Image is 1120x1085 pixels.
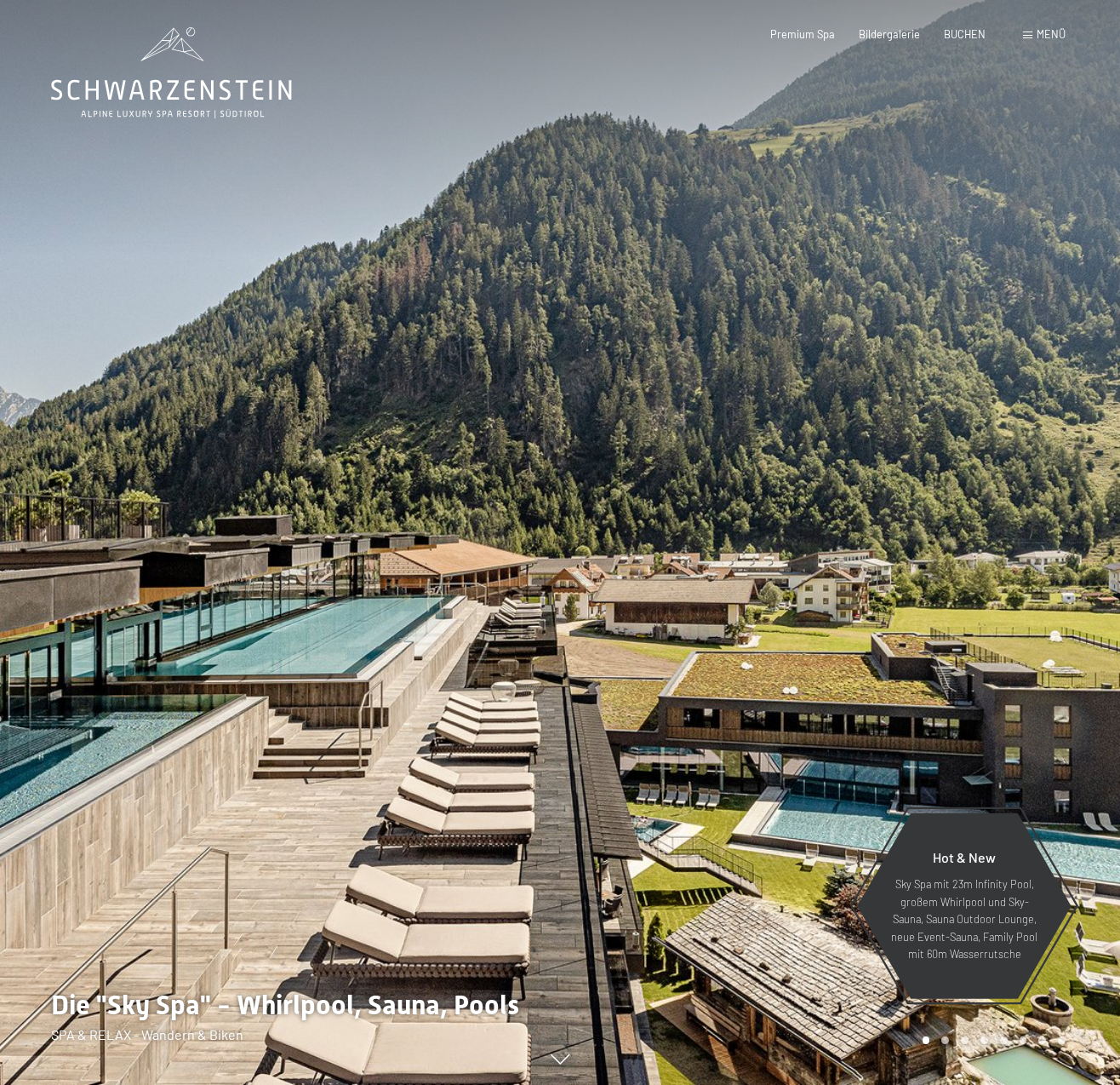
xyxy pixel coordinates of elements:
div: Carousel Pagination [917,1036,1066,1044]
a: BUCHEN [944,27,986,41]
span: Hot & New [933,849,996,865]
div: Carousel Page 2 [941,1036,949,1044]
div: Carousel Page 8 [1058,1036,1066,1044]
div: Carousel Page 7 [1038,1036,1046,1044]
div: Carousel Page 3 [961,1036,969,1044]
div: Carousel Page 6 [1020,1036,1027,1044]
span: Menü [1037,27,1066,41]
div: Carousel Page 5 [1000,1036,1008,1044]
a: Hot & New Sky Spa mit 23m Infinity Pool, großem Whirlpool und Sky-Sauna, Sauna Outdoor Lounge, ne... [856,812,1072,1000]
div: Carousel Page 1 (Current Slide) [923,1036,930,1044]
a: Bildergalerie [859,27,920,41]
p: Sky Spa mit 23m Infinity Pool, großem Whirlpool und Sky-Sauna, Sauna Outdoor Lounge, neue Event-S... [890,875,1038,962]
div: Carousel Page 4 [980,1036,988,1044]
a: Premium Spa [770,27,835,41]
